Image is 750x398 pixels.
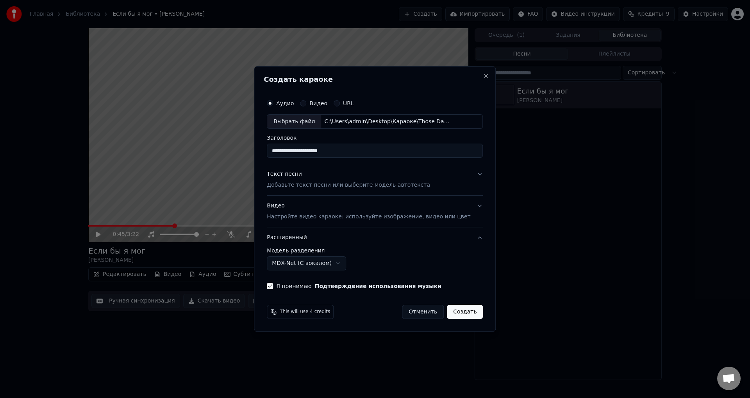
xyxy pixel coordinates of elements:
[264,76,486,83] h2: Создать караоке
[267,182,430,189] p: Добавьте текст песни или выберите модель автотекста
[309,101,327,106] label: Видео
[267,248,483,253] label: Модель разделения
[321,118,454,126] div: C:\Users\admin\Desktop\Караоке\Those Damn Crows - I Am\Those Damn Crows - I Am.mp3
[267,196,483,227] button: ВидеоНастройте видео караоке: используйте изображение, видео или цвет
[343,101,354,106] label: URL
[402,305,444,319] button: Отменить
[267,227,483,248] button: Расширенный
[276,283,441,289] label: Я принимаю
[267,213,470,221] p: Настройте видео караоке: используйте изображение, видео или цвет
[267,164,483,196] button: Текст песниДобавьте текст песни или выберите модель автотекста
[280,309,330,315] span: This will use 4 credits
[267,115,321,129] div: Выбрать файл
[267,135,483,141] label: Заголовок
[267,171,302,178] div: Текст песни
[276,101,294,106] label: Аудио
[447,305,483,319] button: Создать
[267,248,483,277] div: Расширенный
[267,202,470,221] div: Видео
[315,283,441,289] button: Я принимаю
